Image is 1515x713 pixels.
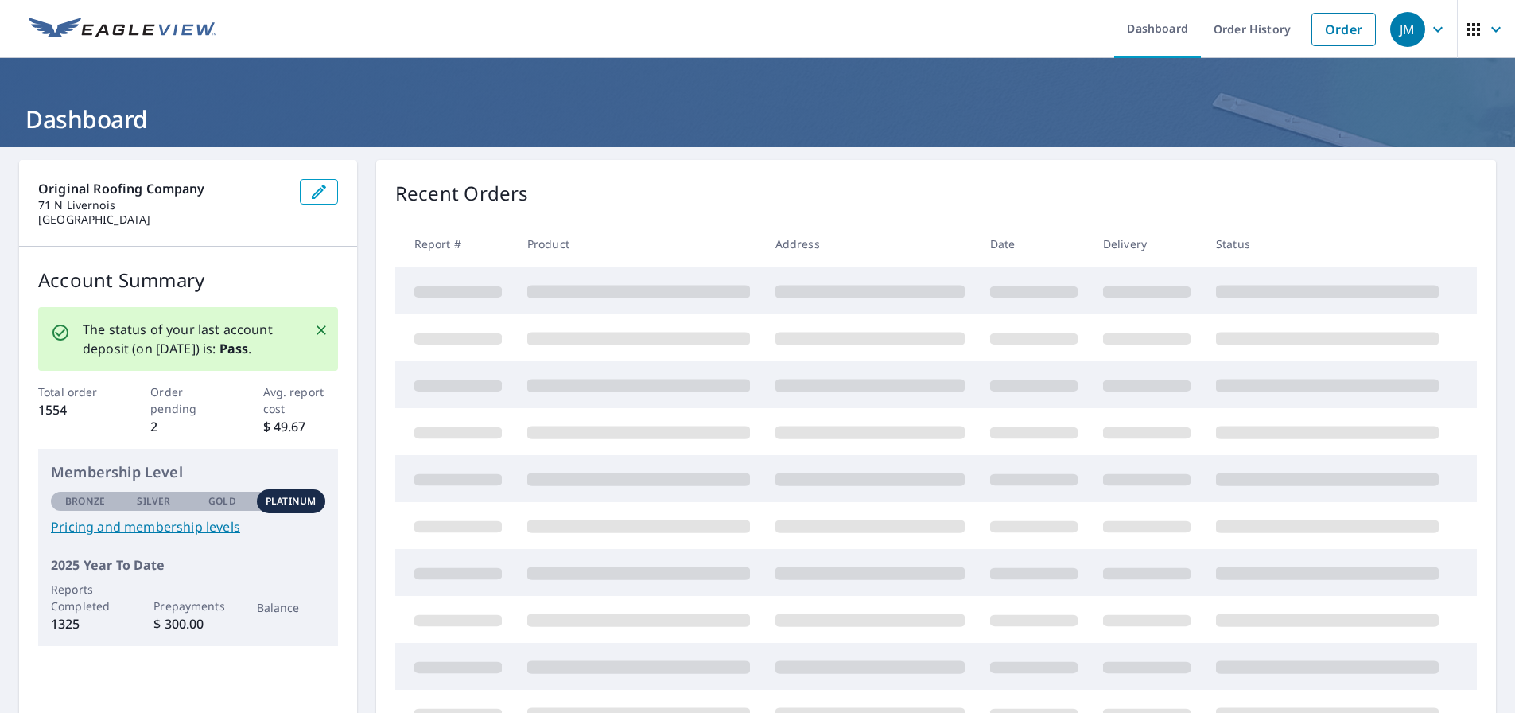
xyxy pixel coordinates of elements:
th: Address [763,220,977,267]
p: Original Roofing Company [38,179,287,198]
th: Report # [395,220,515,267]
p: $ 49.67 [263,417,338,436]
img: EV Logo [29,18,216,41]
p: Balance [257,599,325,616]
p: Gold [208,494,235,508]
p: Total order [38,384,113,400]
p: Account Summary [38,266,338,294]
div: JM [1390,12,1425,47]
button: Close [311,320,332,341]
p: Membership Level [51,462,325,483]
a: Pricing and membership levels [51,517,325,536]
p: Bronze [65,494,105,508]
th: Delivery [1090,220,1203,267]
p: Platinum [266,494,316,508]
p: 2 [150,417,225,436]
p: 1554 [38,400,113,419]
p: 1325 [51,614,119,633]
th: Product [515,220,763,267]
th: Date [977,220,1090,267]
b: Pass [219,340,249,357]
p: The status of your last account deposit (on [DATE]) is: . [83,320,295,358]
p: Avg. report cost [263,384,338,417]
p: 2025 Year To Date [51,555,325,575]
p: Silver [137,494,170,508]
a: Order [1311,13,1376,46]
p: Recent Orders [395,179,529,208]
p: Prepayments [153,598,222,614]
p: $ 300.00 [153,614,222,633]
p: [GEOGRAPHIC_DATA] [38,212,287,227]
h1: Dashboard [19,103,1496,135]
p: 71 N Livernois [38,198,287,212]
p: Reports Completed [51,581,119,614]
p: Order pending [150,384,225,417]
th: Status [1203,220,1451,267]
